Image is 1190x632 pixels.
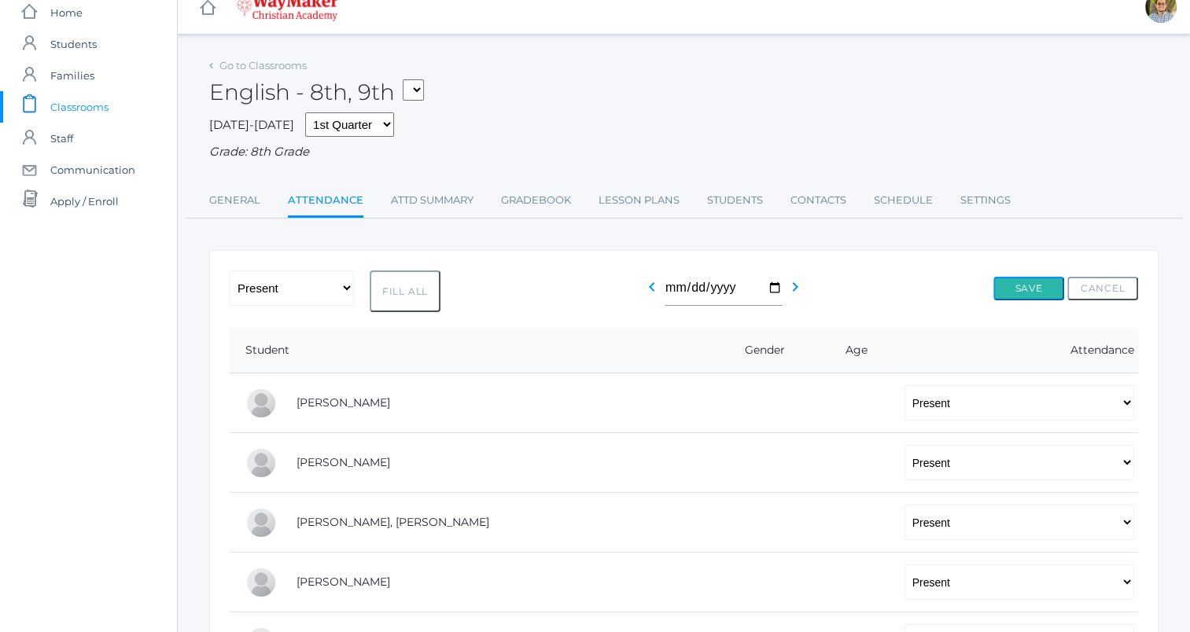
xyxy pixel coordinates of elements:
a: Settings [960,185,1011,216]
a: [PERSON_NAME] [297,455,390,469]
a: [PERSON_NAME], [PERSON_NAME] [297,515,489,529]
h2: English - 8th, 9th [209,80,424,105]
a: General [209,185,260,216]
a: Contacts [790,185,846,216]
a: [PERSON_NAME] [297,395,390,410]
a: Students [707,185,763,216]
a: chevron_left [643,285,661,299]
button: Fill All [370,270,440,312]
span: [DATE]-[DATE] [209,117,294,132]
a: Attd Summary [391,185,473,216]
span: Classrooms [50,91,109,123]
button: Save [993,277,1064,300]
button: Cancel [1067,277,1138,300]
th: Gender [705,328,813,373]
div: Eva Carr [245,447,277,479]
th: Student [230,328,705,373]
a: Schedule [874,185,933,216]
i: chevron_left [643,277,661,296]
a: Attendance [288,185,363,219]
a: [PERSON_NAME] [297,575,390,589]
a: Go to Classrooms [219,59,307,72]
span: Staff [50,123,73,154]
span: Apply / Enroll [50,186,119,217]
div: Pierce Brozek [245,388,277,419]
span: Families [50,60,94,91]
i: chevron_right [786,277,805,296]
div: LaRae Erner [245,567,277,598]
a: Gradebook [501,185,571,216]
span: Communication [50,154,135,186]
div: Presley Davenport [245,507,277,538]
th: Attendance [889,328,1138,373]
a: Lesson Plans [599,185,680,216]
span: Students [50,28,97,60]
a: chevron_right [786,285,805,299]
th: Age [812,328,888,373]
div: Grade: 8th Grade [209,143,1159,161]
